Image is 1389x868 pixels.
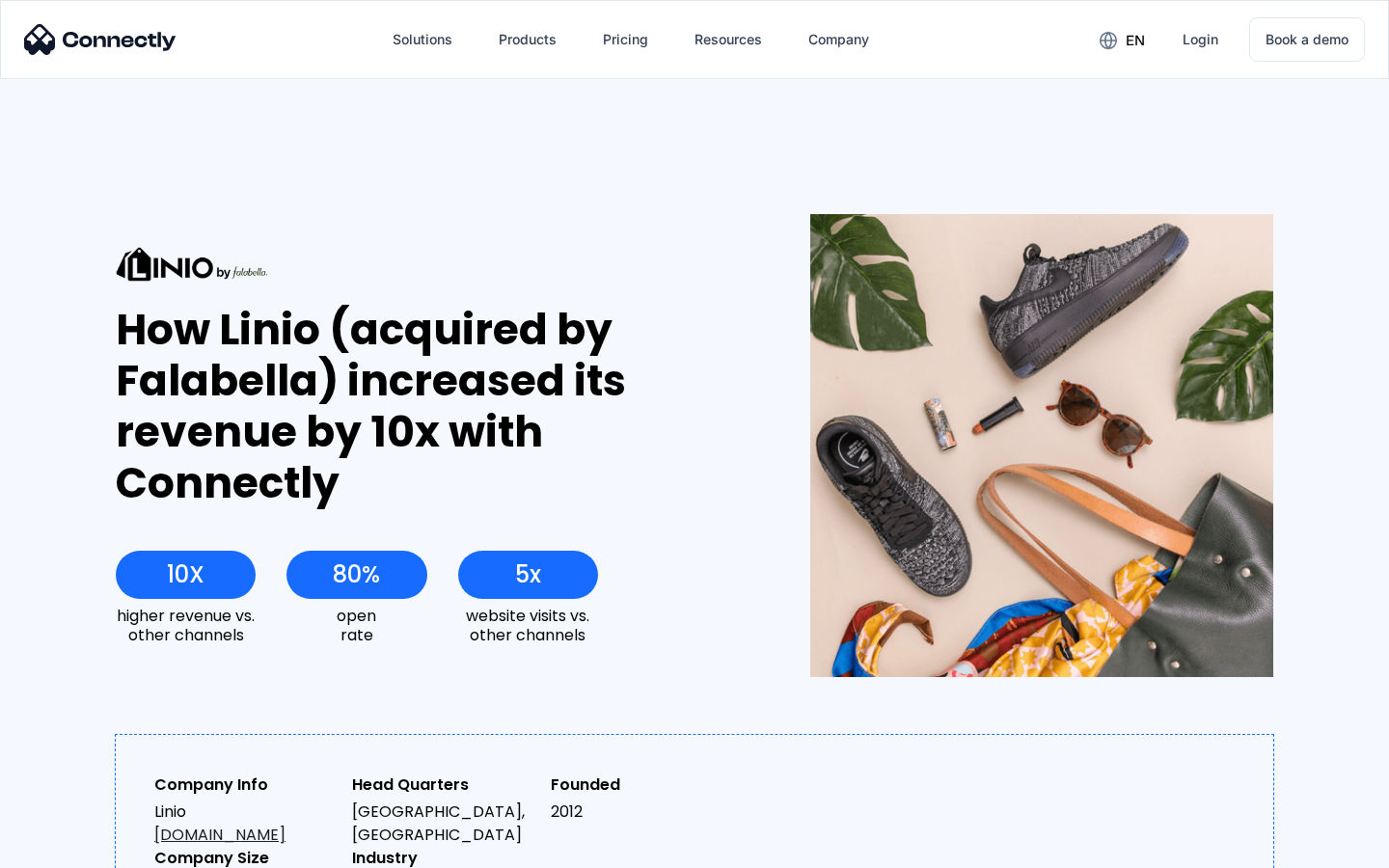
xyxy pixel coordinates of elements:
div: open rate [286,607,426,643]
div: Linio [154,800,337,847]
div: Company Info [154,773,337,797]
div: How Linio (acquired by Falabella) increased its revenue by 10x with Connectly [116,305,740,508]
div: Solutions [393,26,452,53]
a: Login [1167,16,1234,63]
div: 10X [167,561,204,588]
div: en [1126,27,1145,54]
div: Founded [551,773,733,797]
div: Login [1183,26,1218,53]
div: Company [808,26,869,53]
div: higher revenue vs. other channels [116,607,256,643]
a: Pricing [587,16,664,63]
div: 5x [515,561,541,588]
img: Connectly Logo [24,24,177,55]
div: [GEOGRAPHIC_DATA], [GEOGRAPHIC_DATA] [352,800,534,847]
a: [DOMAIN_NAME] [154,824,286,846]
div: 80% [333,561,380,588]
a: Book a demo [1249,17,1365,62]
div: 2012 [551,800,733,824]
div: Products [499,26,557,53]
div: Head Quarters [352,773,534,797]
div: Resources [694,26,762,53]
div: website visits vs. other channels [458,607,598,643]
aside: Language selected: English [19,834,116,861]
ul: Language list [39,834,116,861]
div: Pricing [603,26,648,53]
